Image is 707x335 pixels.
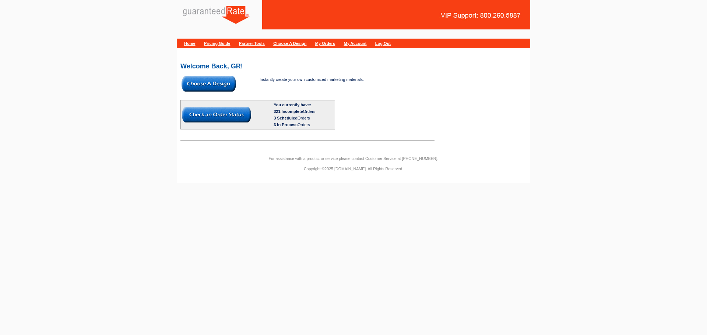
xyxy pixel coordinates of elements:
[184,41,196,46] a: Home
[260,77,364,82] span: Instantly create your own customized marketing materials.
[274,116,298,120] span: 3 Scheduled
[177,155,530,162] p: For assistance with a product or service please contact Customer Service at [PHONE_NUMBER].
[273,41,306,46] a: Choose A Design
[239,41,265,46] a: Partner Tools
[315,41,335,46] a: My Orders
[274,122,298,127] span: 3 In Process
[182,76,236,92] img: button-choose-design.gif
[274,103,311,107] b: You currently have:
[274,108,334,128] div: Orders Orders Orders
[375,41,391,46] a: Log Out
[274,109,303,114] span: 321 Incomplete
[182,107,251,122] img: button-check-order-status.gif
[180,63,527,70] h2: Welcome Back, GR!
[177,165,530,172] p: Copyright ©2025 [DOMAIN_NAME]. All Rights Reserved.
[344,41,367,46] a: My Account
[204,41,231,46] a: Pricing Guide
